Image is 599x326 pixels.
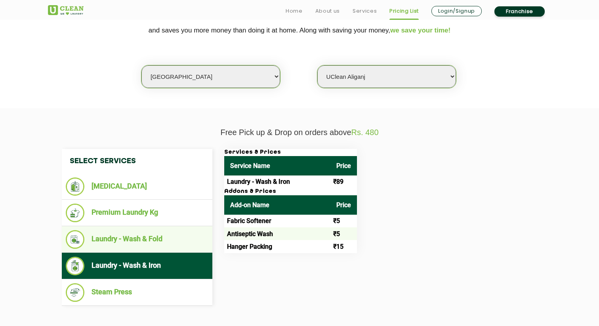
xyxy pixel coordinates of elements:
img: Premium Laundry Kg [66,204,84,222]
th: Price [330,195,357,215]
th: Add-on Name [224,195,330,215]
a: Services [353,6,377,16]
img: Laundry - Wash & Fold [66,230,84,249]
td: ₹15 [330,240,357,253]
p: Free Pick up & Drop on orders above [48,128,551,137]
th: Price [330,156,357,175]
li: Steam Press [66,283,208,302]
a: About us [315,6,340,16]
h4: Select Services [62,149,212,173]
a: Franchise [494,6,545,17]
span: we save your time! [390,27,450,34]
a: Login/Signup [431,6,482,16]
a: Home [286,6,303,16]
li: Laundry - Wash & Fold [66,230,208,249]
li: [MEDICAL_DATA] [66,177,208,196]
img: UClean Laundry and Dry Cleaning [48,5,84,15]
img: Laundry - Wash & Iron [66,257,84,275]
p: We make Laundry affordable by charging you per kilo and not per piece. Our monthly package pricin... [48,10,551,37]
td: ₹89 [330,175,357,188]
li: Premium Laundry Kg [66,204,208,222]
th: Service Name [224,156,330,175]
h3: Addons & Prices [224,188,357,195]
a: Pricing List [389,6,419,16]
span: Rs. 480 [351,128,379,137]
img: Dry Cleaning [66,177,84,196]
td: Hanger Packing [224,240,330,253]
td: ₹5 [330,215,357,227]
h3: Services & Prices [224,149,357,156]
li: Laundry - Wash & Iron [66,257,208,275]
td: Fabric Softener [224,215,330,227]
img: Steam Press [66,283,84,302]
td: Antiseptic Wash [224,227,330,240]
td: Laundry - Wash & Iron [224,175,330,188]
td: ₹5 [330,227,357,240]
